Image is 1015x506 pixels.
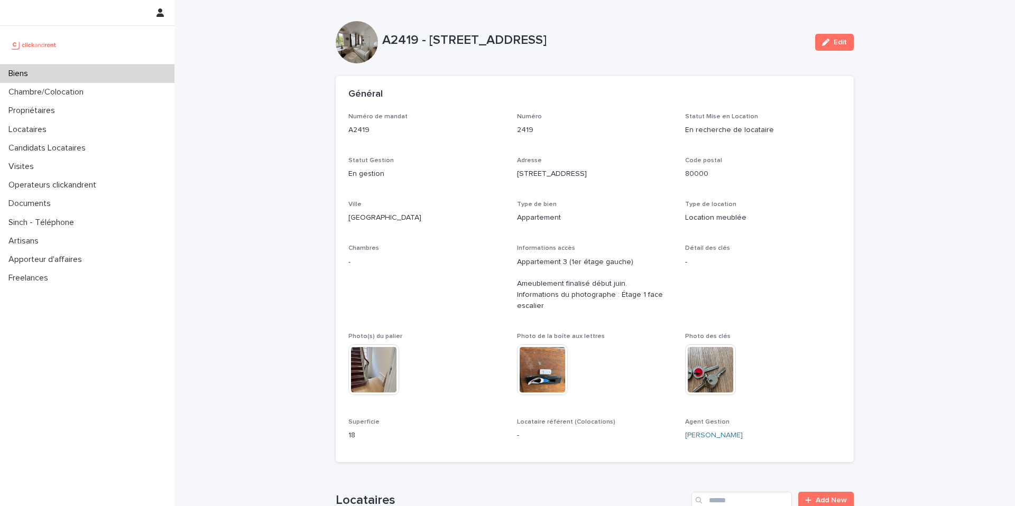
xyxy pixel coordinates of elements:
[348,419,380,425] span: Superficie
[816,496,847,504] span: Add New
[517,157,542,164] span: Adresse
[517,201,557,208] span: Type de bien
[517,245,575,251] span: Informations accès
[517,257,673,312] p: Appartement 3 (1er étage gauche) Ameublement finalisé début juin. Informations du photographe : É...
[4,162,42,172] p: Visites
[685,168,841,180] p: 80000
[4,125,55,135] p: Locataires
[4,218,82,228] p: Sinch - Téléphone
[834,39,847,46] span: Edit
[348,430,504,441] p: 18
[4,199,59,209] p: Documents
[517,212,673,223] p: Appartement
[4,87,92,97] p: Chambre/Colocation
[348,257,504,268] p: -
[348,201,362,208] span: Ville
[348,212,504,223] p: [GEOGRAPHIC_DATA]
[517,168,673,180] p: [STREET_ADDRESS]
[348,89,383,100] h2: Général
[815,34,854,51] button: Edit
[4,69,36,79] p: Biens
[685,333,731,340] span: Photo des clés
[4,255,90,265] p: Apporteur d'affaires
[517,333,605,340] span: Photo de la boîte aux lettres
[685,430,743,441] a: [PERSON_NAME]
[348,168,504,180] p: En gestion
[685,125,841,136] p: En recherche de locataire
[348,125,504,136] p: A2419
[685,245,730,251] span: Détail des clés
[8,34,60,55] img: UCB0brd3T0yccxBKYDjQ
[348,157,394,164] span: Statut Gestion
[685,212,841,223] p: Location meublée
[517,125,673,136] p: 2419
[685,114,758,120] span: Statut Mise en Location
[685,419,730,425] span: Agent Gestion
[382,33,807,48] p: A2419 - [STREET_ADDRESS]
[517,114,542,120] span: Numéro
[4,273,57,283] p: Freelances
[4,143,94,153] p: Candidats Locataires
[348,114,408,120] span: Numéro de mandat
[685,257,841,268] p: -
[685,157,722,164] span: Code postal
[517,419,615,425] span: Locataire référent (Colocations)
[4,106,63,116] p: Propriétaires
[685,201,736,208] span: Type de location
[4,236,47,246] p: Artisans
[4,180,105,190] p: Operateurs clickandrent
[348,333,402,340] span: Photo(s) du palier
[517,430,673,441] p: -
[348,245,379,251] span: Chambres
